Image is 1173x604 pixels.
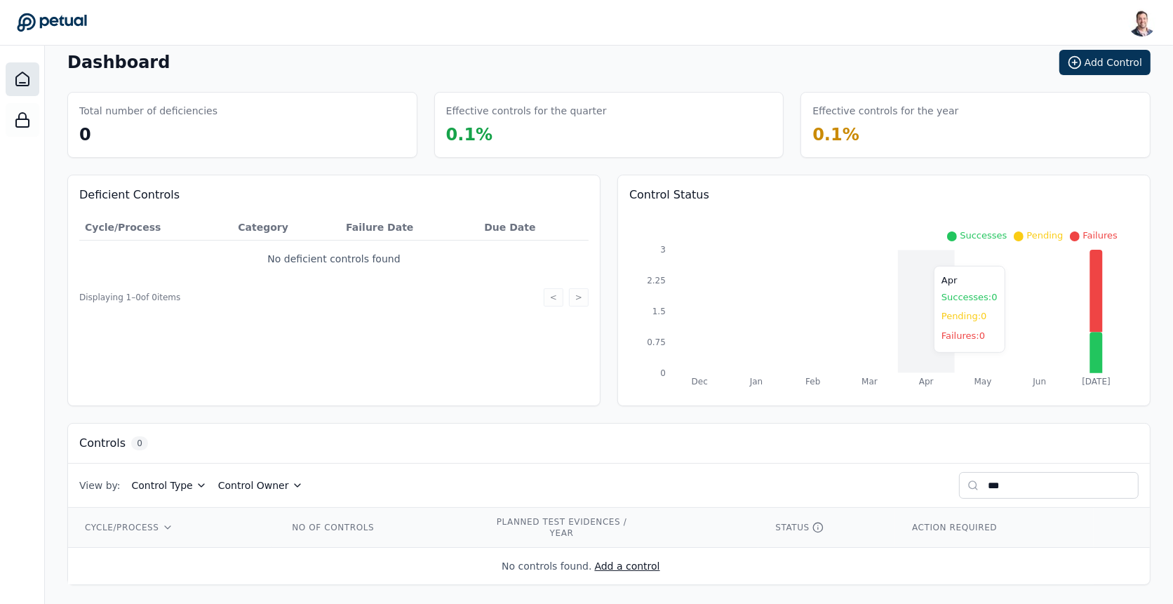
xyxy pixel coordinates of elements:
[569,288,589,307] button: >
[919,377,934,387] tspan: Apr
[629,187,1139,203] h3: Control Status
[232,215,340,241] th: Category
[805,377,820,387] tspan: Feb
[647,337,666,347] tspan: 0.75
[17,13,87,32] a: Go to Dashboard
[749,377,763,387] tspan: Jan
[6,62,39,96] a: Dashboard
[79,104,217,118] h3: Total number of deficiencies
[340,215,478,241] th: Failure Date
[6,103,39,137] a: SOC
[79,292,180,303] span: Displaying 1– 0 of 0 items
[478,215,589,241] th: Due Date
[67,51,170,74] h1: Dashboard
[79,187,589,203] h3: Deficient Controls
[1082,230,1118,241] span: Failures
[1128,8,1156,36] img: Snir Kodesh
[1033,377,1047,387] tspan: Jun
[502,559,591,573] div: No controls found.
[660,245,666,255] tspan: 3
[1026,230,1063,241] span: Pending
[131,436,148,450] span: 0
[812,104,958,118] h3: Effective controls for the year
[652,307,666,316] tspan: 1.5
[595,559,660,573] button: Add a control
[218,478,303,492] button: Control Owner
[79,478,121,492] span: View by:
[660,368,666,378] tspan: 0
[495,516,629,539] div: PLANNED TEST EVIDENCES / YEAR
[692,377,708,387] tspan: Dec
[960,230,1007,241] span: Successes
[85,522,255,533] div: CYCLE/PROCESS
[446,125,493,145] span: 0.1 %
[895,508,1094,548] th: ACTION REQUIRED
[775,522,878,533] div: STATUS
[446,104,607,118] h3: Effective controls for the quarter
[79,215,232,241] th: Cycle/Process
[862,377,878,387] tspan: Mar
[974,377,992,387] tspan: May
[1059,50,1151,75] button: Add Control
[812,125,859,145] span: 0.1 %
[79,435,126,452] h3: Controls
[647,276,666,286] tspan: 2.25
[132,478,207,492] button: Control Type
[544,288,563,307] button: <
[79,125,91,145] span: 0
[1082,377,1110,387] tspan: [DATE]
[79,241,589,278] td: No deficient controls found
[288,522,378,533] div: NO OF CONTROLS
